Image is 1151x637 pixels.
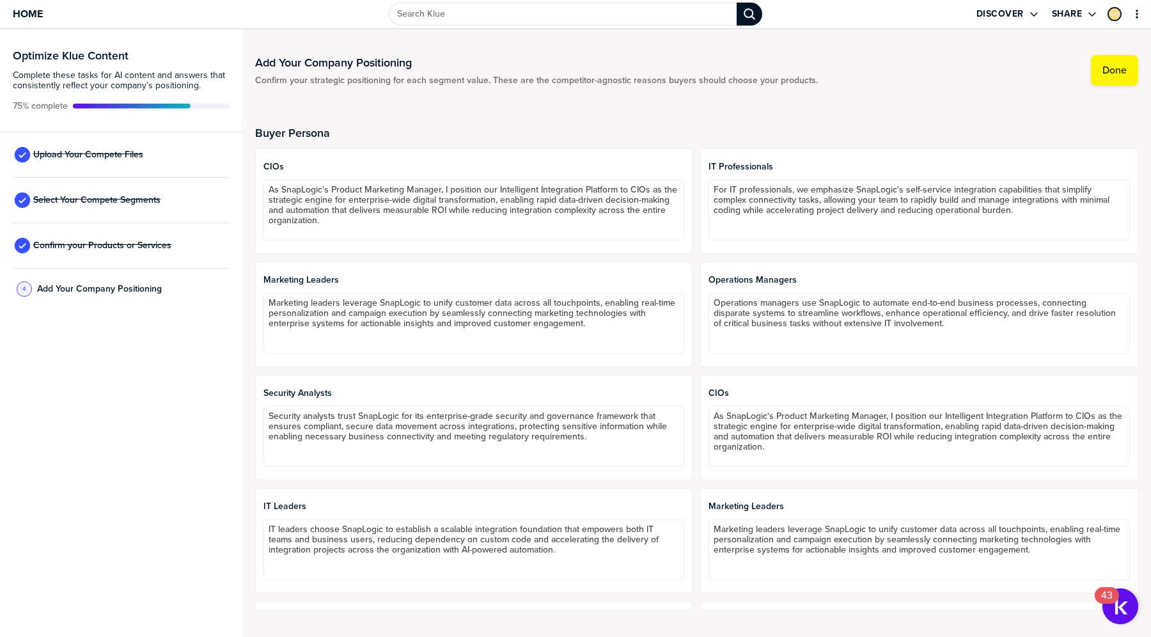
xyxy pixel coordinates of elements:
[13,50,230,61] h3: Optimize Klue Content
[263,293,685,354] textarea: Marketing leaders leverage SnapLogic to unify customer data across all touchpoints, enabling real...
[255,127,1138,139] h2: Buyer Persona
[1102,64,1127,77] label: Done
[33,195,161,205] span: Select Your Compete Segments
[1091,55,1138,86] button: Done
[13,8,43,19] span: Home
[22,284,26,294] span: 4
[13,70,230,91] span: Complete these tasks for AI content and answers that consistently reflect your company’s position...
[13,101,68,111] span: Active
[263,180,685,240] textarea: As SnapLogic's Product Marketing Manager, I position our Intelligent Integration Platform to CIOs...
[263,406,685,467] textarea: Security analysts trust SnapLogic for its enterprise-grade security and governance framework that...
[263,388,685,398] span: Security Analysts
[1106,6,1123,22] a: Edit Profile
[263,162,685,172] span: CIOs
[709,180,1130,240] textarea: For IT professionals, we emphasize SnapLogic's self-service integration capabilities that simplif...
[709,501,1130,512] span: Marketing Leaders
[1052,8,1083,20] label: Share
[709,519,1130,580] textarea: Marketing leaders leverage SnapLogic to unify customer data across all touchpoints, enabling real...
[263,501,685,512] span: IT Leaders
[263,275,685,285] span: Marketing Leaders
[709,275,1130,285] span: Operations Managers
[1108,7,1122,21] div: Dominic Wellington
[389,3,737,26] input: Search Klue
[255,75,818,86] span: Confirm your strategic positioning for each segment value. These are the competitor-agnostic reas...
[976,8,1024,20] label: Discover
[737,3,762,26] div: Search Klue
[709,388,1130,398] span: CIOs
[1102,588,1138,624] button: Open Resource Center, 43 new notifications
[1109,8,1120,20] img: 5dba9e56d4e5a58582861d615527e0c3-sml.png
[263,519,685,580] textarea: IT leaders choose SnapLogic to establish a scalable integration foundation that empowers both IT ...
[1101,595,1113,612] div: 43
[33,240,171,251] span: Confirm your Products or Services
[37,284,162,294] span: Add Your Company Positioning
[709,293,1130,354] textarea: Operations managers use SnapLogic to automate end-to-end business processes, connecting disparate...
[33,150,143,160] span: Upload Your Compete Files
[709,162,1130,172] span: IT Professionals
[255,55,818,70] h1: Add Your Company Positioning
[709,406,1130,467] textarea: As SnapLogic's Product Marketing Manager, I position our Intelligent Integration Platform to CIOs...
